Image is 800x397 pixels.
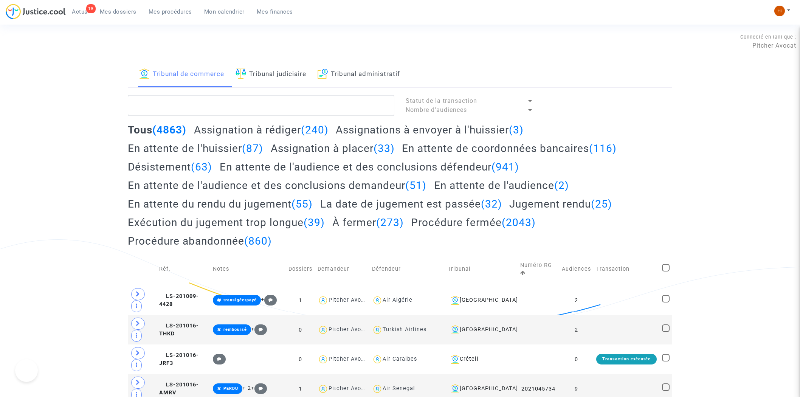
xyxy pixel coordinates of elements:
div: Turkish Airlines [383,326,426,333]
div: Air Senegal [383,385,415,392]
span: + [251,326,267,332]
span: Mon calendrier [204,8,245,15]
span: PERDU [223,386,238,391]
h2: Procédure fermée [411,216,536,229]
span: Nombre d'audiences [406,106,467,113]
a: Tribunal de commerce [139,62,224,87]
img: icon-user.svg [318,383,329,394]
span: transigéetpayé [223,298,257,302]
span: (2043) [502,216,536,229]
td: Dossiers [286,253,315,285]
div: Pitcher Avocat [329,356,370,362]
td: 0 [286,315,315,344]
h2: En attente du rendu du jugement [128,197,313,211]
img: icon-user.svg [372,295,383,306]
td: 1 [286,285,315,315]
div: Air Caraibes [383,356,417,362]
span: + [261,296,277,303]
span: Actus [72,8,88,15]
img: icon-user.svg [372,354,383,365]
img: icon-banque.svg [451,325,460,334]
span: (3) [509,124,524,136]
img: icon-faciliter-sm.svg [236,68,246,79]
a: Tribunal administratif [318,62,400,87]
span: (63) [191,161,212,173]
img: fc99b196863ffcca57bb8fe2645aafd9 [774,6,785,16]
div: Air Algérie [383,297,412,303]
h2: En attente de l'audience et des conclusions demandeur [128,179,426,192]
h2: Exécution du jugement trop longue [128,216,325,229]
div: [GEOGRAPHIC_DATA] [448,384,515,393]
span: (39) [304,216,325,229]
h2: Jugement rendu [509,197,612,211]
a: Mon calendrier [198,6,251,17]
span: (116) [589,142,617,155]
span: Statut de la transaction [406,97,477,104]
div: [GEOGRAPHIC_DATA] [448,296,515,305]
td: 0 [286,344,315,374]
td: Défendeur [369,253,445,285]
img: icon-archive.svg [318,68,328,79]
div: Créteil [448,355,515,364]
a: Tribunal judiciaire [236,62,306,87]
a: Mes finances [251,6,299,17]
span: (25) [591,198,612,210]
img: icon-banque.svg [451,296,460,305]
div: Pitcher Avocat [329,297,370,303]
span: (32) [481,198,502,210]
td: 2 [559,285,594,315]
h2: Assignation à rédiger [194,123,329,136]
span: Mes finances [257,8,293,15]
h2: Assignations à envoyer à l'huissier [336,123,524,136]
img: jc-logo.svg [6,4,66,19]
div: Pitcher Avocat [329,326,370,333]
span: LS-201009-4428 [159,293,199,308]
td: 2 [559,315,594,344]
td: Notes [210,253,286,285]
img: icon-banque.svg [451,355,460,364]
span: (240) [301,124,329,136]
img: icon-banque.svg [139,68,150,79]
iframe: Help Scout Beacon - Open [15,359,38,382]
span: LS-201016-AMRV [159,381,199,396]
span: (55) [291,198,313,210]
td: Réf. [157,253,211,285]
span: (4863) [152,124,186,136]
a: Mes dossiers [94,6,143,17]
span: (87) [242,142,263,155]
h2: En attente de l'huissier [128,142,263,155]
img: icon-banque.svg [451,384,460,393]
div: [GEOGRAPHIC_DATA] [448,325,515,334]
a: Mes procédures [143,6,198,17]
td: Audiences [559,253,594,285]
h2: Procédure abandonnée [128,234,272,248]
span: Mes procédures [149,8,192,15]
img: icon-user.svg [372,324,383,335]
span: Mes dossiers [100,8,136,15]
span: (33) [374,142,395,155]
div: Pitcher Avocat [329,385,370,392]
h2: Désistement [128,160,212,174]
span: remboursé [223,327,247,332]
img: icon-user.svg [318,295,329,306]
h2: En attente de coordonnées bancaires [402,142,617,155]
img: icon-user.svg [372,383,383,394]
img: icon-user.svg [318,324,329,335]
td: Transaction [594,253,659,285]
h2: En attente de l'audience et des conclusions défendeur [220,160,519,174]
span: (273) [376,216,404,229]
h2: Tous [128,123,186,136]
span: LS-201016-THKD [159,323,199,337]
span: (51) [405,179,426,192]
td: Numéro RG [518,253,559,285]
span: (860) [244,235,272,247]
td: 0 [559,344,594,374]
span: (941) [491,161,519,173]
span: Connecté en tant que : [740,34,796,40]
span: + [251,385,267,391]
h2: La date de jugement est passée [320,197,502,211]
h2: À fermer [332,216,404,229]
div: Transaction exécutée [596,354,657,364]
img: icon-user.svg [318,354,329,365]
span: (2) [554,179,569,192]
